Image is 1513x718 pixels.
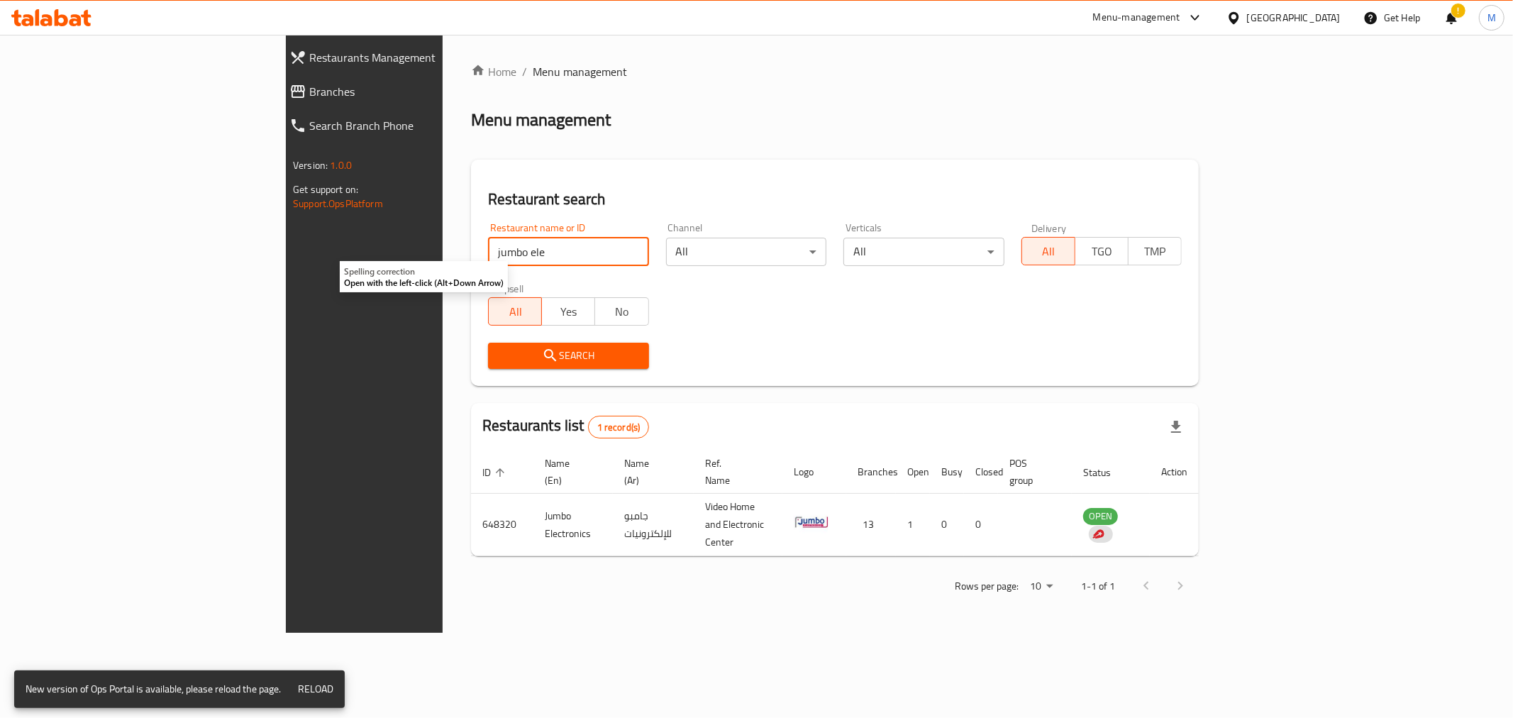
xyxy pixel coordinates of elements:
[293,194,383,213] a: Support.OpsPlatform
[471,63,1199,80] nav: breadcrumb
[588,416,650,438] div: Total records count
[309,83,527,100] span: Branches
[488,343,648,369] button: Search
[545,455,596,489] span: Name (En)
[624,455,677,489] span: Name (Ar)
[930,451,964,494] th: Busy
[1487,10,1496,26] span: M
[471,451,1199,556] table: enhanced table
[589,421,649,434] span: 1 record(s)
[594,297,648,326] button: No
[1075,237,1129,265] button: TGO
[548,302,589,322] span: Yes
[955,578,1019,595] p: Rows per page:
[1028,241,1070,262] span: All
[1247,10,1341,26] div: [GEOGRAPHIC_DATA]
[488,297,542,326] button: All
[705,455,766,489] span: Ref. Name
[694,494,783,556] td: Video Home and Electronic Center
[1083,508,1118,524] span: OPEN
[1021,237,1075,265] button: All
[1024,576,1058,597] div: Rows per page:
[293,180,358,199] span: Get support on:
[930,494,964,556] td: 0
[1092,528,1104,541] img: delivery hero logo
[533,63,627,80] span: Menu management
[782,451,846,494] th: Logo
[482,464,509,481] span: ID
[533,494,613,556] td: Jumbo Electronics
[293,156,328,175] span: Version:
[278,109,538,143] a: Search Branch Phone
[26,675,281,704] div: New version of Ops Portal is available, please reload the page.
[292,676,339,702] button: Reload
[1159,410,1193,444] div: Export file
[1083,508,1118,525] div: OPEN
[1128,237,1182,265] button: TMP
[498,283,524,293] label: Upsell
[494,302,536,322] span: All
[846,494,896,556] td: 13
[309,117,527,134] span: Search Branch Phone
[278,40,538,74] a: Restaurants Management
[488,189,1182,210] h2: Restaurant search
[896,494,930,556] td: 1
[471,109,611,131] h2: Menu management
[1150,451,1199,494] th: Action
[1093,9,1180,26] div: Menu-management
[613,494,694,556] td: جامبو للإلكترونيات
[330,156,352,175] span: 1.0.0
[1081,241,1123,262] span: TGO
[666,238,826,266] div: All
[1089,526,1113,543] div: Indicates that the vendor menu management has been moved to DH Catalog service
[1031,223,1067,233] label: Delivery
[541,297,595,326] button: Yes
[846,451,896,494] th: Branches
[499,347,637,365] span: Search
[794,504,829,540] img: Jumbo Electronics
[964,451,998,494] th: Closed
[1009,455,1055,489] span: POS group
[1081,578,1115,595] p: 1-1 of 1
[601,302,643,322] span: No
[298,680,333,698] span: Reload
[488,238,648,266] input: Search for restaurant name or ID..
[896,451,930,494] th: Open
[964,494,998,556] td: 0
[309,49,527,66] span: Restaurants Management
[1083,464,1129,481] span: Status
[843,238,1004,266] div: All
[1134,241,1176,262] span: TMP
[482,415,649,438] h2: Restaurants list
[278,74,538,109] a: Branches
